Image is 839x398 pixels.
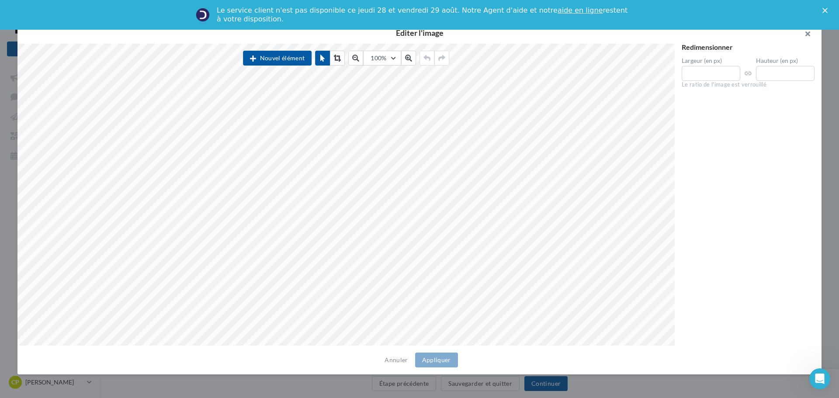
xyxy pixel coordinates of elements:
button: 100% [363,51,401,66]
label: Largeur (en px) [682,58,740,64]
a: aide en ligne [558,6,603,14]
img: Profile image for Service-Client [196,8,210,22]
div: Le service client n'est pas disponible ce jeudi 28 et vendredi 29 août. Notre Agent d'aide et not... [217,6,629,24]
button: Annuler [381,355,411,365]
button: Nouvel élément [243,51,312,66]
div: Le ratio de l'image est verrouillé [682,81,815,89]
h2: Editer l'image [31,29,808,37]
label: Hauteur (en px) [756,58,815,64]
div: Fermer [822,8,831,13]
iframe: Intercom live chat [809,368,830,389]
button: Appliquer [415,353,458,367]
div: Redimensionner [682,44,815,51]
